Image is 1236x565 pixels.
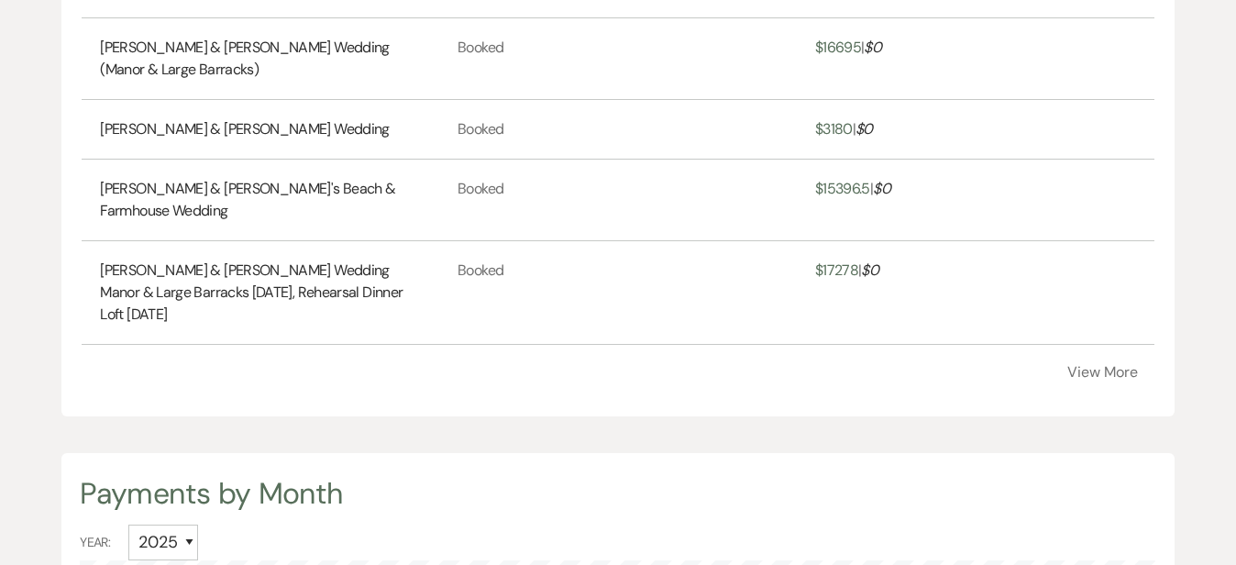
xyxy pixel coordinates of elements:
[439,241,797,345] td: Booked
[1067,365,1138,380] button: View More
[100,260,421,326] a: [PERSON_NAME] & [PERSON_NAME] Wedding Manor & Large Barracks [DATE], Rehearsal Dinner Loft [DATE]
[815,118,873,140] a: $3180|$0
[873,179,890,198] span: $ 0
[855,119,873,138] span: $ 0
[815,178,890,222] a: $15396.5|$0
[815,260,878,326] a: $17278|$0
[439,160,797,241] td: Booked
[864,38,881,57] span: $ 0
[439,100,797,160] td: Booked
[815,260,858,280] span: $ 17278
[100,178,421,222] a: [PERSON_NAME] & [PERSON_NAME]'s Beach & Farmhouse Wedding
[80,471,1155,515] div: Payments by Month
[100,37,421,81] a: [PERSON_NAME] & [PERSON_NAME] Wedding (Manor & Large Barracks)
[439,18,797,100] td: Booked
[80,533,110,552] span: Year:
[815,179,870,198] span: $ 15396.5
[100,118,389,140] a: [PERSON_NAME] & [PERSON_NAME] Wedding
[815,119,853,138] span: $ 3180
[861,260,878,280] span: $ 0
[815,37,881,81] a: $16695|$0
[815,38,861,57] span: $ 16695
